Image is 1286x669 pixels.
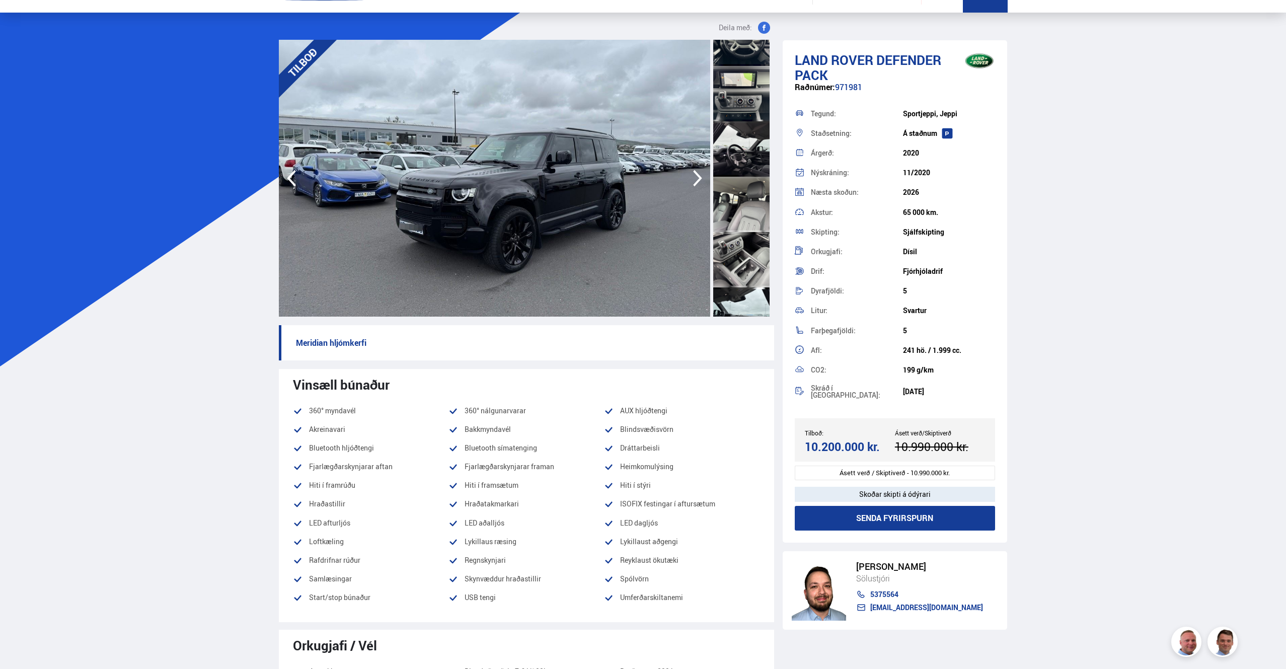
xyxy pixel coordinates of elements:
[805,440,892,454] div: 10.200.000 kr.
[604,442,760,454] li: Dráttarbeisli
[811,307,903,314] div: Litur:
[795,487,996,502] div: Skoðar skipti á ódýrari
[293,638,760,653] div: Orkugjafi / Vél
[903,110,995,118] div: Sportjeppi, Jeppi
[293,517,448,529] li: LED afturljós
[903,307,995,315] div: Svartur
[448,517,604,529] li: LED aðalljós
[1173,628,1203,658] img: siFngHWaQ9KaOqBr.png
[795,466,996,480] div: Ásett verð / Skiptiverð - 10.990.000 kr.
[856,604,983,612] a: [EMAIL_ADDRESS][DOMAIN_NAME]
[811,268,903,275] div: Drif:
[811,347,903,354] div: Afl:
[293,423,448,435] li: Akreinavari
[959,45,1000,77] img: brand logo
[448,591,604,604] li: USB tengi
[604,423,760,435] li: Blindsvæðisvörn
[293,498,448,510] li: Hraðastillir
[895,429,985,436] div: Ásett verð/Skiptiverð
[279,325,774,360] p: Meridian hljómkerfi
[903,287,995,295] div: 5
[795,506,996,531] button: Senda fyrirspurn
[604,405,760,417] li: AUX hljóðtengi
[903,129,995,137] div: Á staðnum
[903,267,995,275] div: Fjórhjóladrif
[895,440,982,454] div: 10.990.000 kr.
[903,366,995,374] div: 199 g/km
[604,554,760,566] li: Reyklaust ökutæki
[448,423,604,435] li: Bakkmyndavél
[811,110,903,117] div: Tegund:
[903,346,995,354] div: 241 hö. / 1.999 cc.
[448,461,604,473] li: Fjarlægðarskynjarar framan
[903,228,995,236] div: Sjálfskipting
[293,377,760,392] div: Vinsæll búnaður
[293,461,448,473] li: Fjarlægðarskynjarar aftan
[1209,628,1239,658] img: FbJEzSuNWCJXmdc-.webp
[903,188,995,196] div: 2026
[811,327,903,334] div: Farþegafjöldi:
[811,169,903,176] div: Nýskráning:
[293,573,448,585] li: Samlæsingar
[903,388,995,396] div: [DATE]
[710,40,1142,317] img: 3494115.jpeg
[715,22,774,34] button: Deila með:
[448,442,604,454] li: Bluetooth símatenging
[293,442,448,454] li: Bluetooth hljóðtengi
[811,287,903,294] div: Dyrafjöldi:
[604,498,760,510] li: ISOFIX festingar í aftursætum
[293,479,448,491] li: Hiti í framrúðu
[811,248,903,255] div: Orkugjafi:
[795,82,835,93] span: Raðnúmer:
[604,536,760,548] li: Lykillaust aðgengi
[293,554,448,566] li: Rafdrifnar rúður
[903,149,995,157] div: 2020
[604,573,760,585] li: Spólvörn
[604,591,760,610] li: Umferðarskiltanemi
[903,169,995,177] div: 11/2020
[604,479,760,491] li: Hiti í stýri
[811,150,903,157] div: Árgerð:
[903,208,995,216] div: 65 000 km.
[604,461,760,473] li: Heimkomulýsing
[293,405,448,417] li: 360° myndavél
[448,498,604,510] li: Hraðatakmarkari
[293,536,448,548] li: Loftkæling
[811,130,903,137] div: Staðsetning:
[448,405,604,417] li: 360° nálgunarvarar
[903,327,995,335] div: 5
[448,479,604,491] li: Hiti í framsætum
[279,40,710,317] img: 3494114.jpeg
[293,591,448,604] li: Start/stop búnaður
[856,572,983,585] div: Sölustjóri
[795,83,996,102] div: 971981
[811,385,903,399] div: Skráð í [GEOGRAPHIC_DATA]:
[903,248,995,256] div: Dísil
[811,209,903,216] div: Akstur:
[811,189,903,196] div: Næsta skoðun:
[448,554,604,566] li: Regnskynjari
[448,573,604,585] li: Skynvæddur hraðastillir
[811,229,903,236] div: Skipting:
[8,4,38,34] button: Opna LiveChat spjallviðmót
[265,25,340,100] div: TILBOÐ
[811,366,903,374] div: CO2:
[795,51,941,84] span: Defender PACK
[856,561,983,572] div: [PERSON_NAME]
[719,22,752,34] span: Deila með:
[792,560,846,621] img: nhp88E3Fdnt1Opn2.png
[795,51,873,69] span: Land Rover
[604,517,760,529] li: LED dagljós
[805,429,895,436] div: Tilboð:
[448,536,604,548] li: Lykillaus ræsing
[856,590,983,599] a: 5375564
